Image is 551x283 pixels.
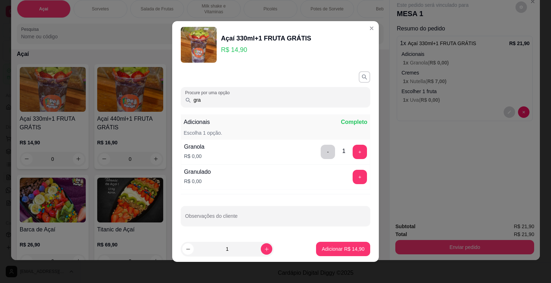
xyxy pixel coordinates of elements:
[366,23,377,34] button: Close
[342,147,345,155] div: 1
[353,145,367,159] button: add
[184,118,210,126] p: Adicionais
[321,145,335,159] button: delete
[185,215,366,222] input: Observações do cliente
[184,153,204,160] p: R$ 0,00
[221,45,311,55] p: R$ 14,90
[316,242,370,256] button: Adicionar R$ 14,90
[185,90,232,96] label: Procure por uma opção
[261,243,272,255] button: increase-product-quantity
[184,168,211,176] div: Granulado
[184,178,211,185] p: R$ 0,00
[184,143,204,151] div: Granola
[181,27,217,63] img: product-image
[341,118,367,126] p: Completo
[184,129,222,136] p: Escolha 1 opção.
[221,33,311,43] div: Açaí 330ml+1 FRUTA GRÁTIS
[182,243,194,255] button: decrease-product-quantity
[322,245,364,253] p: Adicionar R$ 14,90
[353,170,367,184] button: add
[191,96,366,104] input: Procure por uma opção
